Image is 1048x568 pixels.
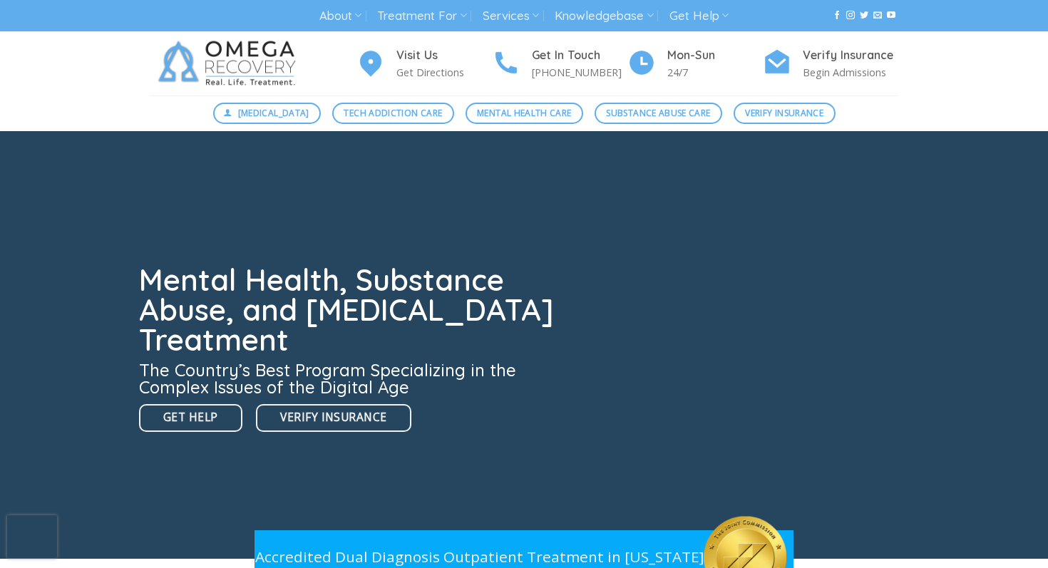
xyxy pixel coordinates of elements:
p: 24/7 [667,64,763,81]
a: Follow on YouTube [887,11,895,21]
a: Treatment For [377,3,466,29]
h4: Verify Insurance [803,46,898,65]
img: Omega Recovery [150,31,310,95]
a: Mental Health Care [466,103,583,124]
span: Tech Addiction Care [344,106,442,120]
a: Send us an email [873,11,882,21]
span: [MEDICAL_DATA] [238,106,309,120]
a: Get Help [139,404,242,432]
a: About [319,3,361,29]
a: Verify Insurance Begin Admissions [763,46,898,81]
a: Follow on Instagram [846,11,855,21]
span: Get Help [163,408,218,426]
p: Get Directions [396,64,492,81]
a: Substance Abuse Care [595,103,722,124]
a: Verify Insurance [734,103,836,124]
a: Get Help [669,3,729,29]
a: Verify Insurance [256,404,411,432]
a: Follow on Facebook [833,11,841,21]
a: Visit Us Get Directions [356,46,492,81]
span: Verify Insurance [280,408,386,426]
h4: Visit Us [396,46,492,65]
a: Services [483,3,539,29]
a: Knowledgebase [555,3,653,29]
a: Get In Touch [PHONE_NUMBER] [492,46,627,81]
p: [PHONE_NUMBER] [532,64,627,81]
span: Mental Health Care [477,106,571,120]
h4: Mon-Sun [667,46,763,65]
a: [MEDICAL_DATA] [213,103,322,124]
h1: Mental Health, Substance Abuse, and [MEDICAL_DATA] Treatment [139,265,562,355]
h4: Get In Touch [532,46,627,65]
a: Tech Addiction Care [332,103,454,124]
a: Follow on Twitter [860,11,868,21]
iframe: reCAPTCHA [7,515,57,558]
span: Verify Insurance [745,106,823,120]
h3: The Country’s Best Program Specializing in the Complex Issues of the Digital Age [139,361,562,396]
p: Begin Admissions [803,64,898,81]
span: Substance Abuse Care [606,106,710,120]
